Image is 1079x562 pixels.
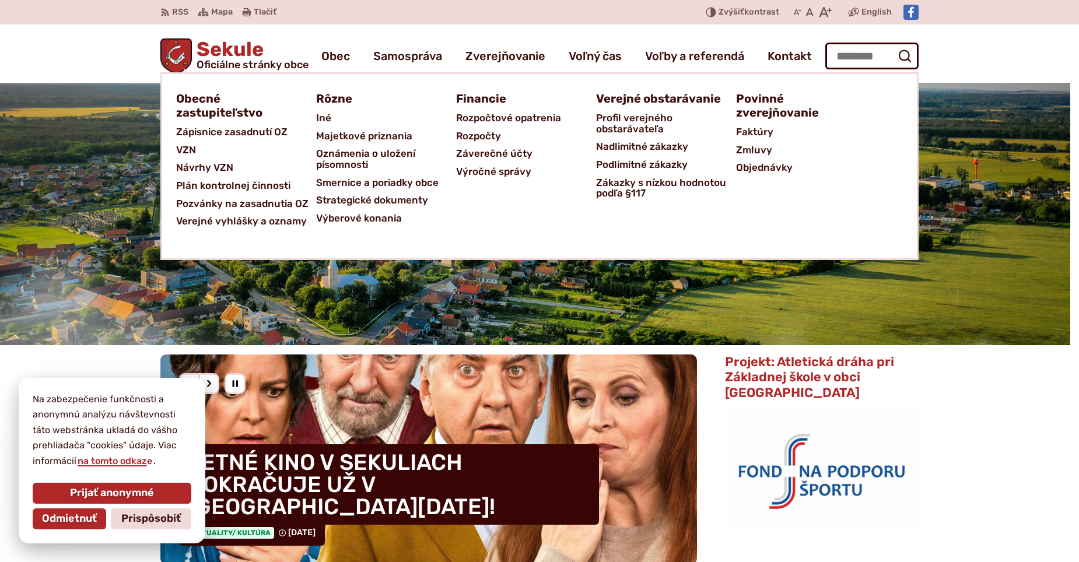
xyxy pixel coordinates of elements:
[160,38,309,73] a: Logo Sekule, prejsť na domovskú stránku.
[192,40,309,70] h1: Sekule
[316,174,439,192] span: Smernice a poriadky obce
[596,88,722,109] a: Verejné obstarávanie
[316,88,442,109] a: Rôzne
[719,7,744,17] span: Zvýšiť
[211,5,233,19] span: Mapa
[456,109,596,127] a: Rozpočtové opatrenia
[596,109,736,138] a: Profil verejného obstarávateľa
[232,529,271,537] span: / Kultúra
[456,145,533,163] span: Záverečné účty
[176,141,196,159] span: VZN
[121,512,181,525] span: Prispôsobiť
[596,138,688,156] span: Nadlimitné zákazky
[176,123,288,141] span: Zápisnice zasadnutí OZ
[176,212,307,230] span: Verejné vyhlášky a oznamy
[316,209,402,227] span: Výberové konania
[861,5,892,19] span: English
[316,127,412,145] span: Majetkové priznania
[176,159,233,177] span: Návrhy VZN
[725,407,919,533] img: logo_fnps.png
[225,373,246,394] div: Pozastaviť pohyb slajdera
[596,156,736,174] a: Podlimitné zákazky
[176,141,316,159] a: VZN
[176,159,316,177] a: Návrhy VZN
[903,5,919,20] img: Prejsť na Facebook stránku
[596,88,721,109] span: Verejné obstarávanie
[42,512,97,525] span: Odmietnuť
[111,508,191,529] button: Prispôsobiť
[465,40,545,72] a: Zverejňovanie
[456,127,596,145] a: Rozpočty
[736,141,772,159] span: Zmluvy
[719,8,779,17] span: kontrast
[456,145,596,163] a: Záverečné účty
[596,156,688,174] span: Podlimitné zákazky
[198,373,219,394] div: Nasledujúci slajd
[316,191,428,209] span: Strategické dokumenty
[768,40,812,72] a: Kontakt
[176,195,309,213] span: Pozvánky na zasadnutia OZ
[373,40,442,72] a: Samospráva
[197,59,309,70] span: Oficiálne stránky obce
[179,444,599,525] h4: LETNÉ KINO V SEKULIACH POKRAČUJE UŽ V [GEOGRAPHIC_DATA][DATE]!
[33,508,106,529] button: Odmietnuť
[736,141,876,159] a: Zmluvy
[316,88,352,109] span: Rôzne
[316,174,456,192] a: Smernice a poriadky obce
[176,212,316,230] a: Verejné vyhlášky a oznamy
[316,127,456,145] a: Majetkové priznania
[736,159,876,177] a: Objednávky
[176,88,302,123] a: Obecné zastupiteľstvo
[316,145,456,173] a: Oznámenia o uložení písomnosti
[736,159,793,177] span: Objednávky
[316,209,456,227] a: Výberové konania
[736,123,876,141] a: Faktúry
[456,163,596,181] a: Výročné správy
[569,40,622,72] a: Voľný čas
[176,123,316,141] a: Zápisnice zasadnutí OZ
[456,88,582,109] a: Financie
[176,195,316,213] a: Pozvánky na zasadnutia OZ
[456,127,501,145] span: Rozpočty
[33,483,191,504] button: Prijať anonymné
[179,373,200,394] div: Predošlý slajd
[321,40,350,72] a: Obec
[316,109,456,127] a: Iné
[736,88,862,123] a: Povinné zverejňovanie
[176,177,290,195] span: Plán kontrolnej činnosti
[456,88,506,109] span: Financie
[645,40,744,72] a: Voľby a referendá
[596,138,736,156] a: Nadlimitné zákazky
[736,123,773,141] span: Faktúry
[188,527,274,539] span: Aktuality
[33,392,191,469] p: Na zabezpečenie funkčnosti a anonymnú analýzu návštevnosti táto webstránka ukladá do vášho prehli...
[176,177,316,195] a: Plán kontrolnej činnosti
[172,5,188,19] span: RSS
[725,354,894,401] span: Projekt: Atletická dráha pri Základnej škole v obci [GEOGRAPHIC_DATA]
[596,174,736,202] a: Zákazky s nízkou hodnotou podľa §117
[70,487,154,500] span: Prijať anonymné
[456,163,531,181] span: Výročné správy
[316,109,331,127] span: Iné
[859,5,894,19] a: English
[254,8,276,17] span: Tlačiť
[456,109,561,127] span: Rozpočtové opatrenia
[160,38,192,73] img: Prejsť na domovskú stránku
[288,528,316,538] span: [DATE]
[316,191,456,209] a: Strategické dokumenty
[76,455,153,466] a: na tomto odkaze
